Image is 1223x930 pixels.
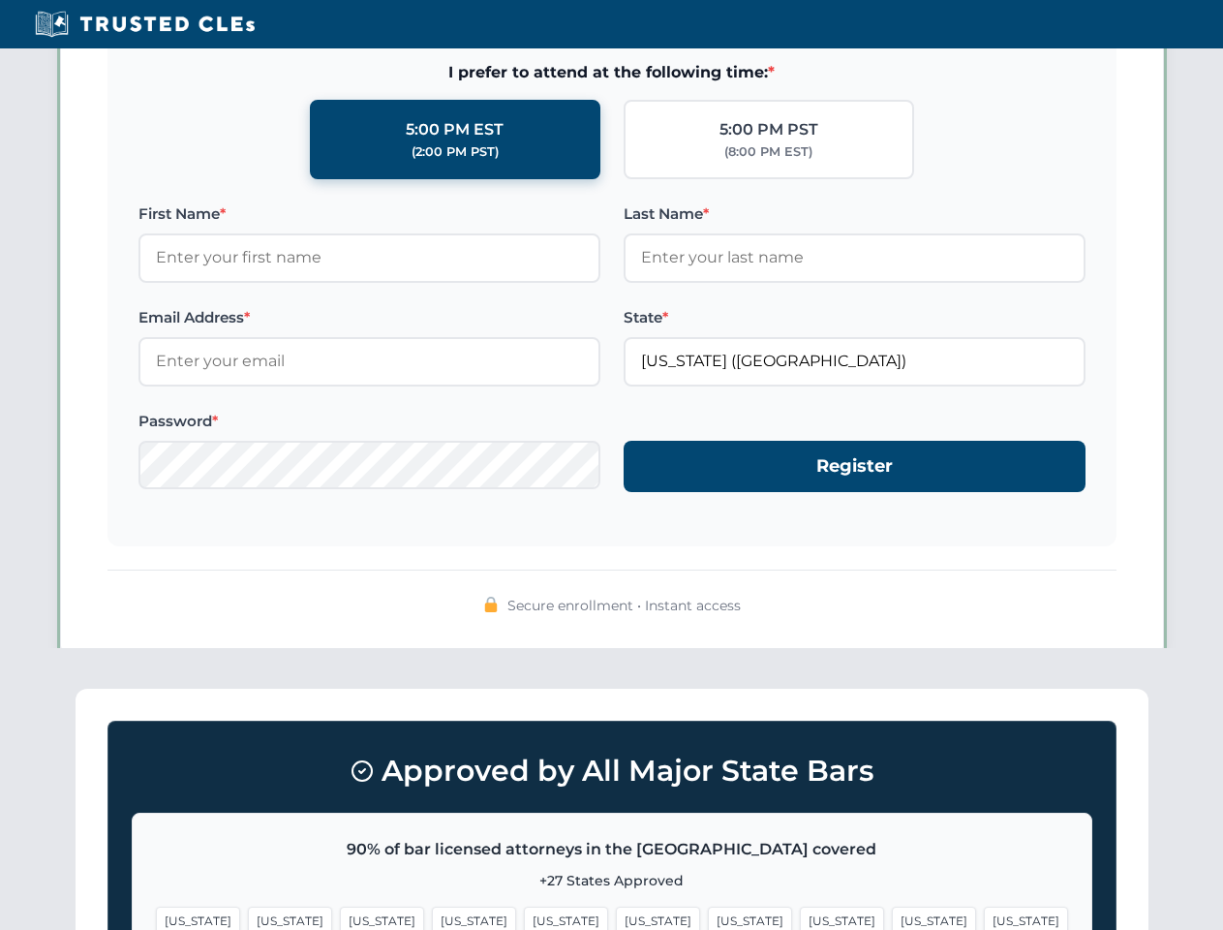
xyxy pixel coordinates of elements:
[624,337,1085,386] input: Florida (FL)
[138,60,1085,85] span: I prefer to attend at the following time:
[138,233,600,282] input: Enter your first name
[507,595,741,616] span: Secure enrollment • Instant access
[624,306,1085,329] label: State
[483,597,499,612] img: 🔒
[132,745,1092,797] h3: Approved by All Major State Bars
[719,117,818,142] div: 5:00 PM PST
[624,441,1085,492] button: Register
[29,10,260,39] img: Trusted CLEs
[138,202,600,226] label: First Name
[138,410,600,433] label: Password
[624,202,1085,226] label: Last Name
[138,337,600,386] input: Enter your email
[412,142,499,162] div: (2:00 PM PST)
[156,870,1068,891] p: +27 States Approved
[724,142,812,162] div: (8:00 PM EST)
[156,837,1068,862] p: 90% of bar licensed attorneys in the [GEOGRAPHIC_DATA] covered
[406,117,504,142] div: 5:00 PM EST
[624,233,1085,282] input: Enter your last name
[138,306,600,329] label: Email Address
